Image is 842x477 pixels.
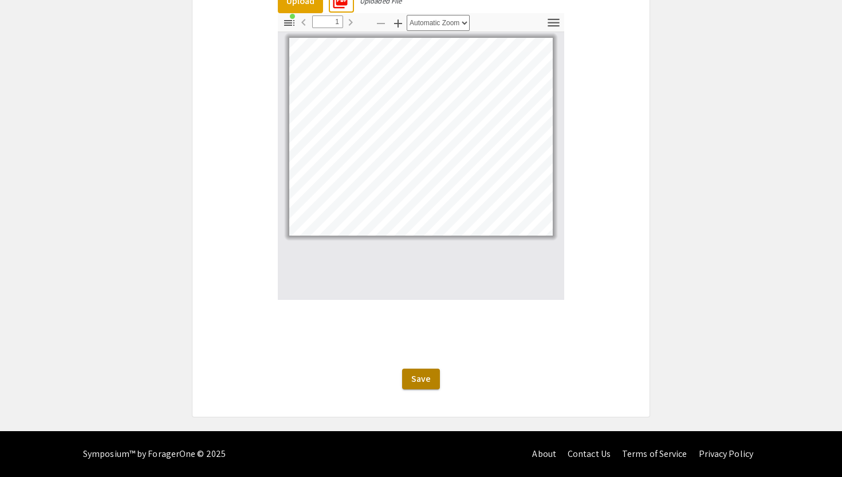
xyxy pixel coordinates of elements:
button: Toggle Sidebar (document contains outline/attachments/layers) [280,15,299,32]
div: Symposium™ by ForagerOne © 2025 [83,431,226,477]
input: Page [312,15,343,28]
span: Save [411,373,431,385]
a: Privacy Policy [699,448,753,460]
button: Previous Page [294,14,313,30]
button: Zoom Out [371,15,391,32]
select: Zoom [407,15,470,31]
iframe: Chat [9,425,49,468]
button: Next Page [341,14,360,30]
button: Zoom In [388,15,408,32]
button: Tools [544,15,563,32]
a: Terms of Service [622,448,687,460]
a: About [532,448,556,460]
a: Contact Us [568,448,611,460]
button: Save [402,369,440,389]
div: Page 1 [284,33,558,241]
